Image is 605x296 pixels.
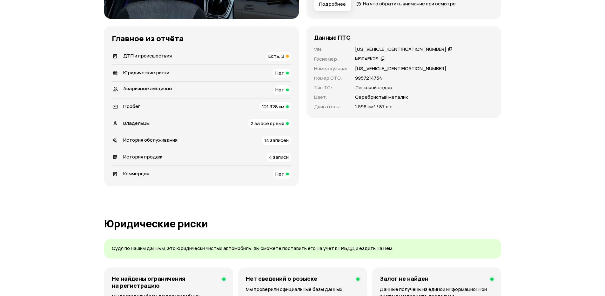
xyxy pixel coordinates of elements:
span: На что обратить внимание при осмотре [363,0,456,7]
div: [US_VEHICLE_IDENTIFICATION_NUMBER] [355,46,446,53]
h4: Нет сведений о розыске [246,275,317,282]
p: 1 596 см³ / 87 л.с. [355,103,394,110]
h3: Главное из отчёта [112,34,291,43]
span: Юридические риски [123,69,169,76]
span: Есть, 2 [268,53,284,59]
p: Мы проверили официальные базы данных. [246,286,360,293]
span: Нет [275,86,284,93]
span: Владельцы [123,120,150,126]
span: Нет [275,171,284,177]
h4: Не найдены ограничения на регистрацию [112,275,218,289]
span: 4 записи [269,154,289,160]
p: Госномер : [314,56,347,63]
span: История продаж [123,153,162,160]
span: 2 за всё время [251,120,284,127]
span: Аварийные аукционы [123,85,172,92]
p: Номер СТС : [314,75,347,82]
h4: Данные ПТС [314,34,351,41]
h1: Юридические риски [104,218,501,229]
span: История обслуживания [123,137,178,143]
span: Коммерция [123,170,149,177]
p: VIN : [314,46,347,53]
p: [US_VEHICLE_IDENTIFICATION_NUMBER] [355,65,446,72]
span: 121 328 км [262,103,284,110]
p: Двигатель : [314,103,347,110]
p: Судя по нашим данным, это юридически чистый автомобиль: вы сможете поставить его на учёт в ГИБДД ... [112,245,494,252]
a: На что обратить внимание при осмотре [356,0,456,7]
span: Подробнее [319,1,346,7]
p: Серебристый металик [355,94,408,101]
span: 14 записей [264,137,289,144]
div: М904ЕК29 [355,56,379,62]
span: ДТП и происшествия [123,52,172,59]
p: Номер кузова : [314,65,347,72]
p: Цвет : [314,94,347,101]
span: Пробег [123,103,140,110]
h4: Залог не найден [380,275,428,282]
span: Нет [275,70,284,76]
p: 9957214754 [355,75,382,82]
p: Легковой седан [355,84,392,91]
p: Тип ТС : [314,84,347,91]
